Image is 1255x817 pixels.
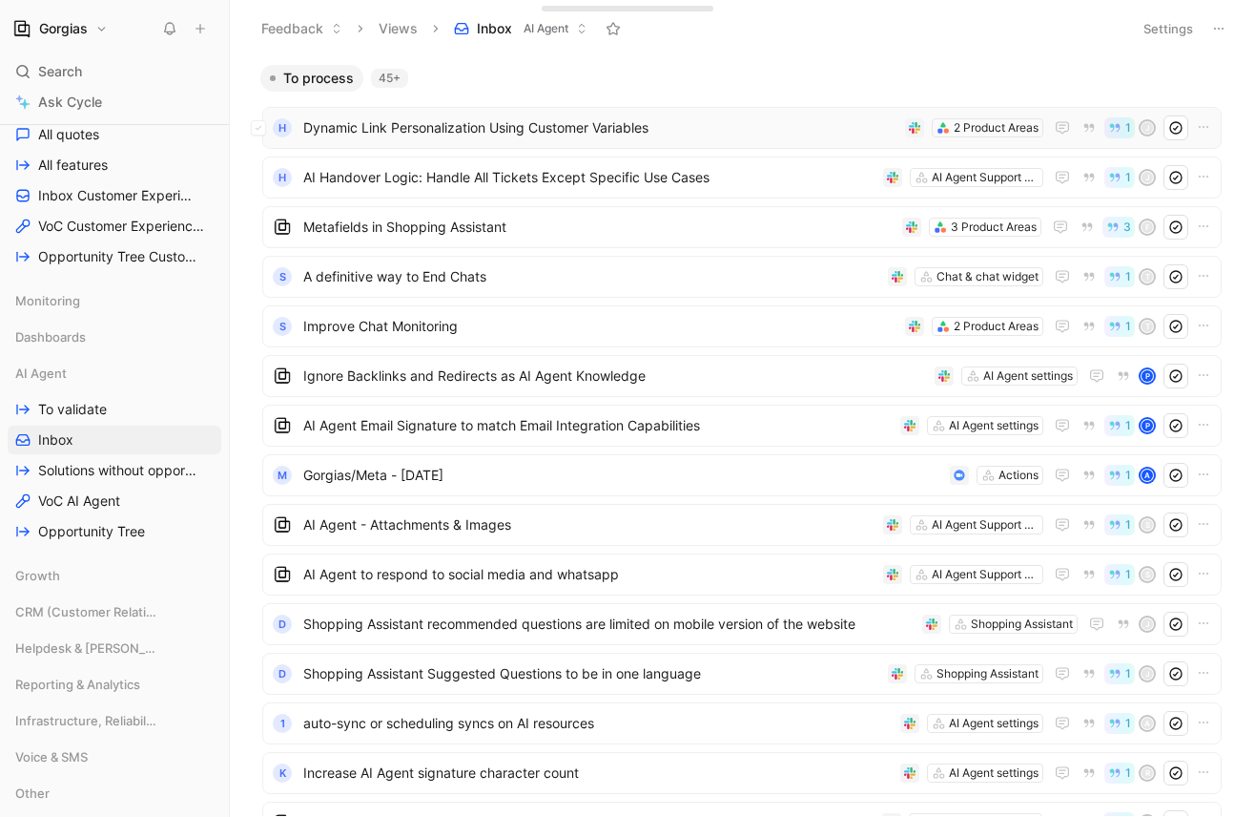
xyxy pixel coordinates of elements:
[1104,316,1135,337] button: 1
[8,151,221,179] a: All features
[8,359,221,546] div: AI AgentTo validateInboxSolutions without opportunityVoC AI AgentOpportunity Tree
[8,395,221,424] a: To validate
[8,597,221,632] div: CRM (Customer Relationship Management)
[262,206,1222,248] a: logoMetafields in Shopping Assistant3 Product Areas3F
[303,265,880,288] span: A definitive way to End Chats
[262,405,1222,447] a: logoAI Agent Email Signature to match Email Integration CapabilitiesAI Agent settings1P
[1125,172,1131,183] span: 1
[262,256,1222,298] a: sA definitive way to End ChatsChat & chat widget1T
[1104,663,1135,684] button: 1
[273,118,292,137] div: H
[273,367,292,386] img: logo
[8,706,221,741] div: Infrastructure, Reliability & Security (IRS)
[8,286,221,321] div: Monitoring
[936,664,1039,683] div: Shopping Assistant
[273,267,292,286] div: s
[949,764,1039,783] div: AI Agent settings
[949,416,1039,435] div: AI Agent settings
[39,20,88,37] h1: Gorgias
[15,327,86,346] span: Dashboards
[273,664,292,683] div: D
[303,563,875,586] span: AI Agent to respond to social media and whatsapp
[260,65,363,92] button: To process
[262,107,1222,149] a: HDynamic Link Personalization Using Customer Variables2 Product Areas1J
[1141,667,1154,681] div: j
[38,217,205,236] span: VoC Customer Experience: Customer-Facing Team Support
[1104,465,1135,486] button: 1
[1104,266,1135,287] button: 1
[8,487,221,515] a: VoC AI Agent
[8,181,221,210] a: Inbox Customer Experience
[38,60,82,83] span: Search
[1102,217,1135,238] button: 3
[8,57,221,86] div: Search
[949,714,1039,733] div: AI Agent settings
[1104,415,1135,436] button: 1
[15,784,50,803] span: Other
[954,118,1039,137] div: 2 Product Areas
[38,492,120,511] span: VoC AI Agent
[932,515,1039,534] div: AI Agent Support Capabilities
[262,355,1222,397] a: logoIgnore Backlinks and Redirects as AI Agent KnowledgeAI Agent settingsP
[273,764,292,783] div: K
[1125,569,1131,580] span: 1
[1141,270,1154,283] div: T
[1125,767,1131,779] span: 1
[262,603,1222,645] a: DShopping Assistant recommended questions are limited on mobile version of the websiteShopping As...
[15,675,140,694] span: Reporting & Analytics
[253,14,351,43] button: Feedback
[303,116,897,139] span: Dynamic Link Personalization Using Customer Variables
[273,317,292,336] div: s
[8,517,221,546] a: Opportunity Tree
[303,464,942,487] span: Gorgias/Meta - [DATE]
[524,19,568,38] span: AI Agent
[303,662,880,685] span: Shopping Assistant Suggested Questions to be in one language
[998,466,1039,485] div: Actions
[15,747,88,766] span: Voice & SMS
[38,247,201,266] span: Opportunity Tree Customer Experience
[38,430,73,450] span: Inbox
[303,613,915,636] span: Shopping Assistant recommended questions are limited on mobile version of the website
[273,466,292,485] div: M
[262,305,1222,347] a: sImprove Chat Monitoring2 Product Areas1T
[303,166,875,189] span: AI Handover Logic: Handle All Tickets Except Specific Use Cases
[303,365,927,388] span: Ignore Backlinks and Redirects as AI Agent Knowledge
[8,323,221,357] div: Dashboards
[971,615,1073,634] div: Shopping Assistant
[38,186,196,205] span: Inbox Customer Experience
[38,156,108,175] span: All features
[371,69,408,88] div: 45+
[1141,717,1154,730] div: A
[1141,320,1154,333] div: T
[8,120,221,149] a: All quotes
[1141,121,1154,135] div: J
[262,653,1222,695] a: DShopping Assistant Suggested Questions to be in one languageShopping Assistant1j
[1141,568,1154,581] div: S
[8,743,221,771] div: Voice & SMS
[15,364,67,383] span: AI Agent
[38,400,107,419] span: To validate
[273,515,292,534] img: logo
[8,706,221,735] div: Infrastructure, Reliability & Security (IRS)
[1141,766,1154,780] div: R
[303,513,875,536] span: AI Agent - Attachments & Images
[8,779,221,807] div: Other
[983,367,1073,386] div: AI Agent settings
[283,69,354,88] span: To process
[38,91,102,114] span: Ask Cycle
[1141,419,1154,432] div: P
[8,743,221,777] div: Voice & SMS
[273,168,292,187] div: H
[262,157,1222,199] a: HAI Handover Logic: Handle All Tickets Except Specific Use CasesAI Agent Support Capabilities1J
[8,456,221,485] a: Solutions without opportunity
[1141,369,1154,383] div: P
[273,565,292,584] img: logo
[273,218,292,237] img: logo
[273,714,292,733] div: 1
[303,315,897,338] span: Improve Chat Monitoring
[8,242,221,271] a: Opportunity Tree Customer Experience
[8,670,221,704] div: Reporting & Analytics
[1104,167,1135,188] button: 1
[932,168,1039,187] div: AI Agent Support Capabilities
[1125,321,1131,332] span: 1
